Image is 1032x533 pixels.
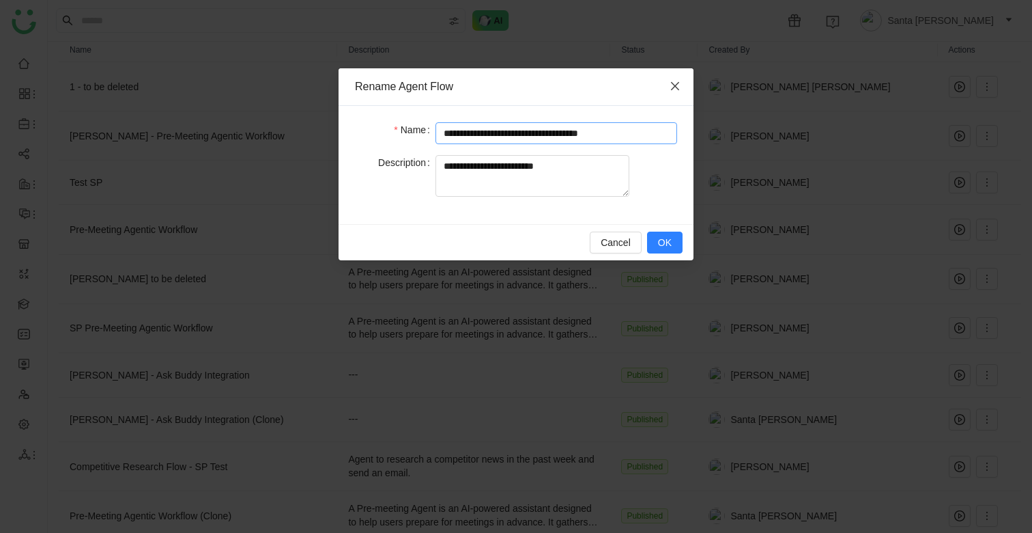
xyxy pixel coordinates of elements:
[355,79,677,94] div: Rename Agent Flow
[378,155,435,170] label: Description
[658,235,672,250] span: OK
[394,122,435,137] label: Name
[590,232,642,254] button: Cancel
[657,68,693,105] button: Close
[647,232,683,254] button: OK
[601,235,631,250] span: Cancel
